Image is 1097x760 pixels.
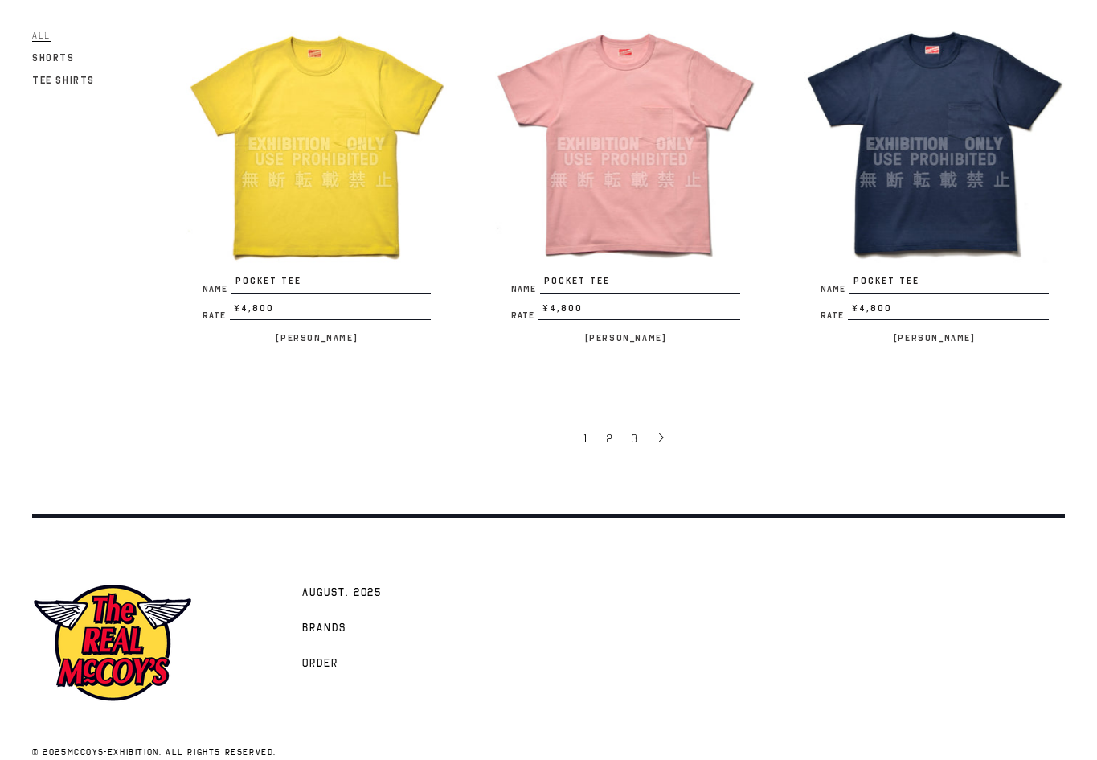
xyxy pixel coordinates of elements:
[294,610,354,645] a: Brands
[32,48,75,68] a: Shorts
[231,274,431,294] span: POCKET TEE
[623,421,648,454] a: 3
[203,285,231,294] span: Name
[302,621,346,637] span: Brands
[495,328,755,347] p: [PERSON_NAME]
[538,302,739,321] span: ¥4,800
[804,328,1065,347] p: [PERSON_NAME]
[32,75,95,86] span: Tee Shirts
[511,285,540,294] span: Name
[821,311,848,320] span: Rate
[540,274,739,294] span: POCKET TEE
[495,14,755,274] img: POCKET TEE
[302,585,382,602] span: AUGUST. 2025
[32,52,75,64] span: Shorts
[495,14,755,347] a: POCKET TEE NamePOCKET TEE Rate¥4,800 [PERSON_NAME]
[302,656,338,672] span: Order
[606,431,612,446] span: 2
[186,14,447,347] a: POCKET TEE NamePOCKET TEE Rate¥4,800 [PERSON_NAME]
[186,14,447,274] img: POCKET TEE
[32,746,525,760] p: © 2025 . All rights reserved.
[583,431,587,446] span: 1
[804,14,1065,347] a: POCKET TEE NamePOCKET TEE Rate¥4,800 [PERSON_NAME]
[186,328,447,347] p: [PERSON_NAME]
[821,285,849,294] span: Name
[631,431,637,446] span: 3
[294,574,390,610] a: AUGUST. 2025
[32,582,193,704] img: mccoys-exhibition
[804,14,1065,274] img: POCKET TEE
[68,746,159,758] a: mccoys-exhibition
[849,274,1049,294] span: POCKET TEE
[294,645,346,680] a: Order
[32,71,95,90] a: Tee Shirts
[848,302,1049,321] span: ¥4,800
[203,311,230,320] span: Rate
[511,311,538,320] span: Rate
[32,30,51,42] span: All
[598,421,623,454] a: 2
[230,302,431,321] span: ¥4,800
[32,26,51,45] a: All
